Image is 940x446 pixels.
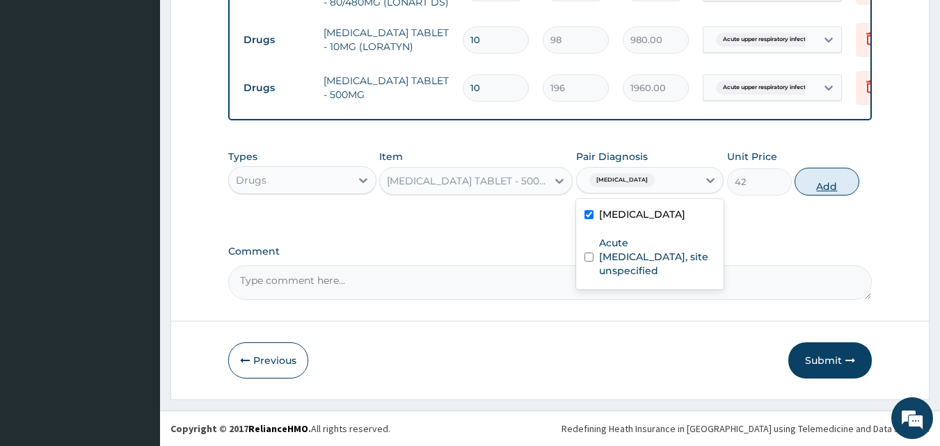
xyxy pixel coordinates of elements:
[716,33,817,47] span: Acute upper respiratory infect...
[236,173,266,187] div: Drugs
[379,150,403,164] label: Item
[317,19,456,61] td: [MEDICAL_DATA] TABLET - 10MG (LORATYN)
[170,422,311,435] strong: Copyright © 2017 .
[599,207,685,221] label: [MEDICAL_DATA]
[788,342,872,379] button: Submit
[72,78,234,96] div: Chat with us now
[26,70,56,104] img: d_794563401_company_1708531726252_794563401
[228,7,262,40] div: Minimize live chat window
[7,298,265,347] textarea: Type your message and hit 'Enter'
[237,27,317,53] td: Drugs
[727,150,777,164] label: Unit Price
[795,168,859,196] button: Add
[228,151,257,163] label: Types
[317,67,456,109] td: [MEDICAL_DATA] TABLET - 500MG
[81,134,192,275] span: We're online!
[576,150,648,164] label: Pair Diagnosis
[228,342,308,379] button: Previous
[561,422,930,436] div: Redefining Heath Insurance in [GEOGRAPHIC_DATA] using Telemedicine and Data Science!
[237,75,317,101] td: Drugs
[589,173,655,187] span: [MEDICAL_DATA]
[387,174,548,188] div: [MEDICAL_DATA] TABLET - 500MG ([MEDICAL_DATA])
[228,246,873,257] label: Comment
[160,411,940,446] footer: All rights reserved.
[716,81,817,95] span: Acute upper respiratory infect...
[248,422,308,435] a: RelianceHMO
[599,236,716,278] label: Acute [MEDICAL_DATA], site unspecified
